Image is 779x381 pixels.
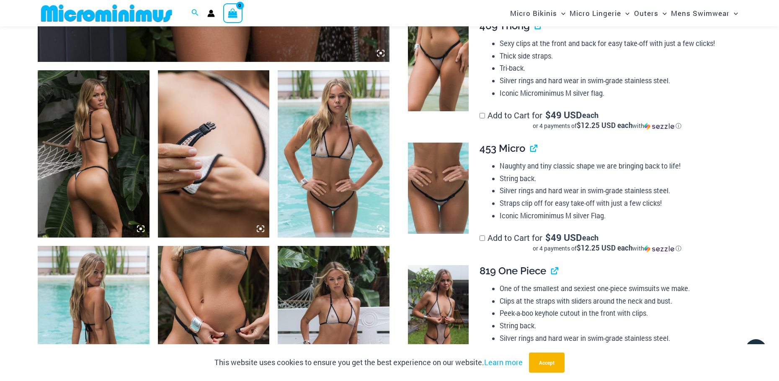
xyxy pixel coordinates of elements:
[500,295,734,307] li: Clips at the straps with sliders around the neck and bust.
[480,110,735,130] label: Add to Cart for
[480,232,735,253] label: Add to Cart for
[500,172,734,185] li: String back.
[500,37,734,50] li: Sexy clips at the front and back for easy take-off with just a few clicks!
[500,160,734,172] li: Naughty and tiny classic shape we are bringing back to life!
[500,320,734,332] li: String back.
[582,233,598,242] span: each
[658,3,667,24] span: Menu Toggle
[480,244,735,253] div: or 4 payments of$12.25 USD eachwithSezzle Click to learn more about Sezzle
[500,184,734,197] li: Silver rings and hard wear in swim-grade stainless steel.
[510,3,557,24] span: Micro Bikinis
[223,3,242,23] a: View Shopping Cart, empty
[408,20,469,111] img: Trade Winds Ivory/Ink 469 Thong
[500,87,734,100] li: Iconic Microminimus M silver flag.
[191,8,199,19] a: Search icon link
[529,353,565,373] button: Accept
[480,113,485,118] input: Add to Cart for$49 USD eachor 4 payments of$12.25 USD eachwithSezzle Click to learn more about Se...
[500,210,734,222] li: Iconic Microminimus M silver Flag.
[278,70,389,238] img: Trade Winds Ivory/Ink 317 Top 453 Micro
[669,3,740,24] a: Mens SwimwearMenu ToggleMenu Toggle
[408,143,469,234] img: Trade Winds IvoryInk 453 Micro 02
[570,3,621,24] span: Micro Lingerie
[500,332,734,345] li: Silver rings and hard wear in swim-grade stainless steel.
[480,244,735,253] div: or 4 payments of with
[480,265,546,277] span: 819 One Piece
[484,357,523,367] a: Learn more
[500,282,734,295] li: One of the smallest and sexiest one-piece swimsuits we make.
[207,10,215,17] a: Account icon link
[632,3,669,24] a: OutersMenu ToggleMenu Toggle
[730,3,738,24] span: Menu Toggle
[38,4,175,23] img: MM SHOP LOGO FLAT
[480,122,735,130] div: or 4 payments of$12.25 USD eachwithSezzle Click to learn more about Sezzle
[158,70,270,238] img: Trade Winds Ivory/Ink 384 Top
[567,3,632,24] a: Micro LingerieMenu ToggleMenu Toggle
[214,356,523,369] p: This website uses cookies to ensure you get the best experience on our website.
[582,111,598,119] span: each
[480,122,735,130] div: or 4 payments of with
[644,123,674,130] img: Sezzle
[500,74,734,87] li: Silver rings and hard wear in swim-grade stainless steel.
[621,3,629,24] span: Menu Toggle
[500,62,734,74] li: Tri-back.
[500,50,734,62] li: Thick side straps.
[507,1,741,25] nav: Site Navigation
[480,235,485,241] input: Add to Cart for$49 USD eachor 4 payments of$12.25 USD eachwithSezzle Click to learn more about Se...
[545,233,582,242] span: 49 USD
[508,3,567,24] a: Micro BikinisMenu ToggleMenu Toggle
[577,243,632,253] span: $12.25 USD each
[671,3,730,24] span: Mens Swimwear
[557,3,565,24] span: Menu Toggle
[408,265,469,356] img: Trade Winds Ivory/Ink 819 One Piece
[545,231,551,243] span: $
[38,70,150,238] img: Trade Winds Ivory/Ink 384 Top 469 Thong
[577,120,632,130] span: $12.25 USD each
[545,111,582,119] span: 49 USD
[500,197,734,210] li: Straps clip off for easy take-off with just a few clicks!
[644,245,674,253] img: Sezzle
[634,3,658,24] span: Outers
[545,109,551,121] span: $
[500,307,734,320] li: Peek-a-boo keyhole cutout in the front with clips.
[480,142,525,154] span: 453 Micro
